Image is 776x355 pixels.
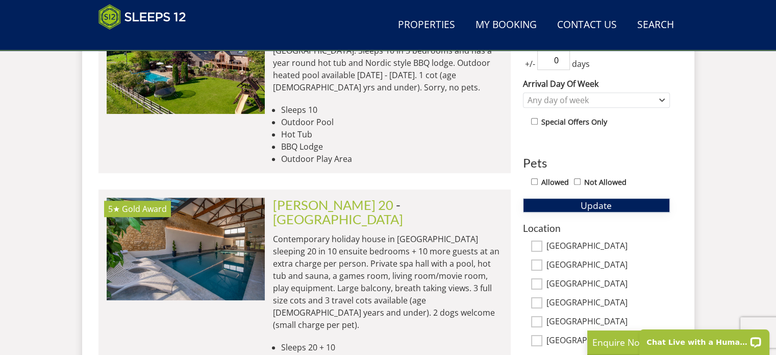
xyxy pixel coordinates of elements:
div: Combobox [523,92,670,108]
iframe: LiveChat chat widget [633,323,776,355]
label: Not Allowed [584,177,627,188]
a: [GEOGRAPHIC_DATA] [273,211,403,227]
label: [GEOGRAPHIC_DATA] [546,279,670,290]
span: Churchill 20 has been awarded a Gold Award by Visit England [122,203,167,215]
label: [GEOGRAPHIC_DATA] [546,260,670,271]
iframe: Customer reviews powered by Trustpilot [93,36,201,44]
label: [GEOGRAPHIC_DATA] [546,336,670,347]
span: Churchill 20 has a 5 star rating under the Quality in Tourism Scheme [108,203,120,215]
span: - [273,197,403,227]
li: Sleeps 10 [281,104,503,116]
li: BBQ Lodge [281,140,503,153]
img: hillydays-holiday-home-accommodation-devon-sleeping-10.original.jpg [107,11,265,113]
li: Sleeps 20 + 10 [281,341,503,353]
a: Properties [394,14,459,37]
a: My Booking [471,14,541,37]
li: Hot Tub [281,128,503,140]
label: [GEOGRAPHIC_DATA] [546,298,670,309]
p: Barn conversion in the [GEOGRAPHIC_DATA] in [GEOGRAPHIC_DATA]. Sleeps 10 in 5 bedrooms and has a ... [273,32,503,93]
a: Search [633,14,678,37]
a: 5★ Gold Award [107,198,265,300]
img: Sleeps 12 [98,4,186,30]
li: Outdoor Pool [281,116,503,128]
p: Contemporary holiday house in [GEOGRAPHIC_DATA] sleeping 20 in 10 ensuite bedrooms + 10 more gues... [273,233,503,331]
a: [PERSON_NAME] 20 [273,197,393,212]
img: open-uri20231109-69-pb86i6.original. [107,198,265,300]
p: Enquire Now [592,336,745,349]
a: 5★ Rated [107,11,265,113]
label: Special Offers Only [541,116,607,128]
label: Allowed [541,177,569,188]
h3: Pets [523,156,670,170]
label: Arrival Day Of Week [523,78,670,90]
li: Outdoor Play Area [281,153,503,165]
h3: Location [523,223,670,233]
button: Update [523,198,670,212]
a: Contact Us [553,14,621,37]
label: [GEOGRAPHIC_DATA] [546,317,670,328]
label: [GEOGRAPHIC_DATA] [546,241,670,252]
span: Update [581,199,612,211]
span: days [570,58,592,70]
span: +/- [523,58,537,70]
div: Any day of week [525,94,657,106]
